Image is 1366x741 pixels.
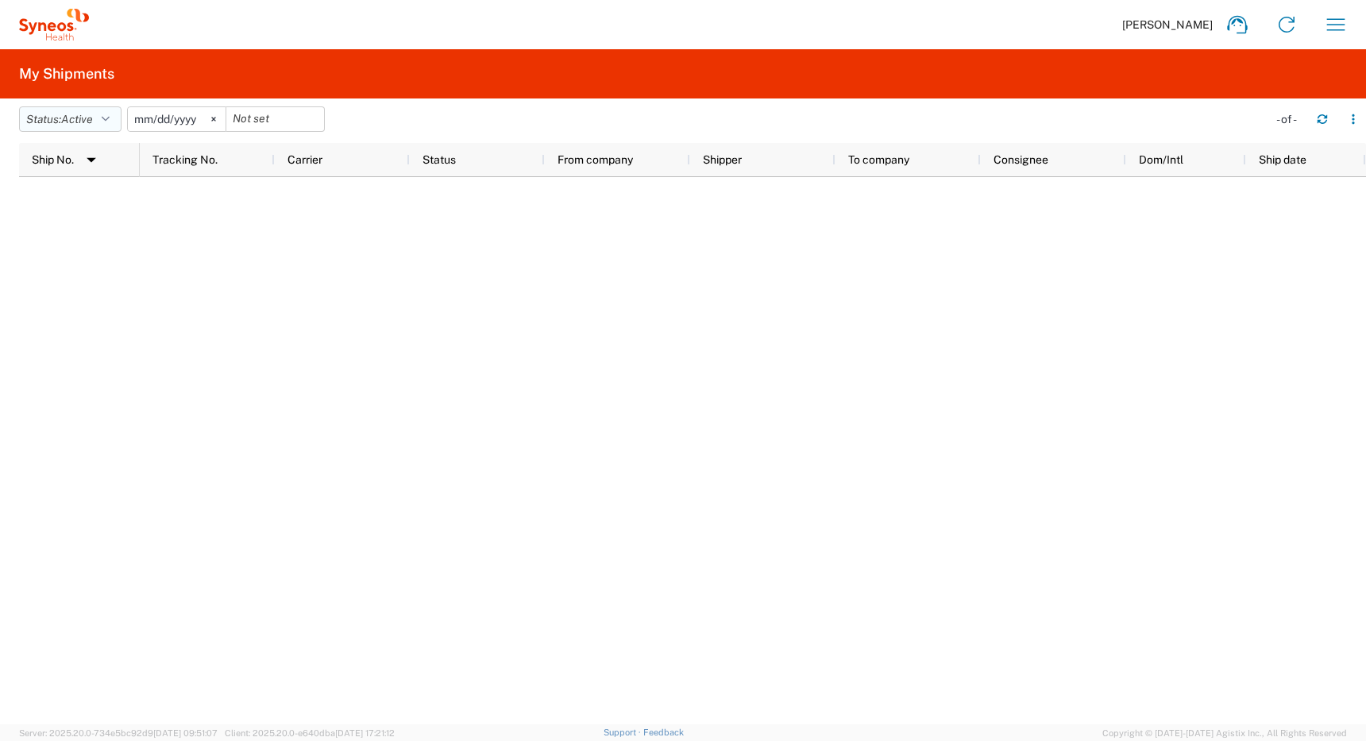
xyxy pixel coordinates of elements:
span: Ship No. [32,153,74,166]
span: Active [61,113,93,125]
input: Not set [128,107,226,131]
span: Copyright © [DATE]-[DATE] Agistix Inc., All Rights Reserved [1102,726,1347,740]
a: Support [604,727,643,737]
img: arrow-dropdown.svg [79,147,104,172]
span: Ship date [1259,153,1306,166]
span: [DATE] 09:51:07 [153,728,218,738]
span: Consignee [994,153,1048,166]
button: Status:Active [19,106,122,132]
span: Tracking No. [152,153,218,166]
span: From company [558,153,633,166]
input: Not set [226,107,324,131]
span: Dom/Intl [1139,153,1183,166]
span: Status [423,153,456,166]
span: Shipper [703,153,742,166]
span: To company [848,153,909,166]
h2: My Shipments [19,64,114,83]
a: Feedback [643,727,684,737]
span: Server: 2025.20.0-734e5bc92d9 [19,728,218,738]
span: Client: 2025.20.0-e640dba [225,728,395,738]
div: - of - [1276,112,1304,126]
span: [DATE] 17:21:12 [335,728,395,738]
span: Carrier [287,153,322,166]
span: [PERSON_NAME] [1122,17,1213,32]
